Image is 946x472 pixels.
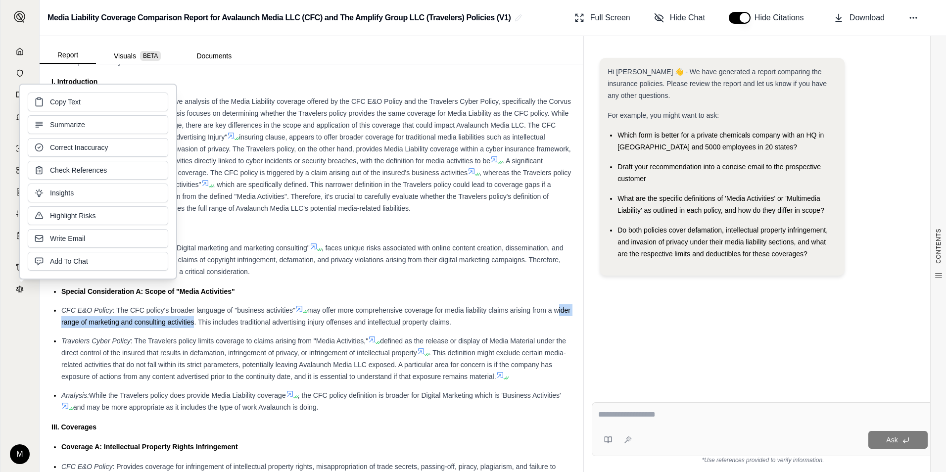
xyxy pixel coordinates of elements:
span: Comparative Analysis of Insurance Policies [63,58,196,66]
span: Insights [50,188,74,198]
button: Report [40,47,96,64]
span: : The Travelers policy limits coverage to claims arising from "Media Activities," [131,337,368,345]
span: Special Consideration A: Scope of "Media Activities" [61,287,235,295]
button: Hide Chat [650,8,709,28]
button: Insights [28,184,168,202]
span: Copy Text [50,97,81,107]
span: Which form is better for a private chemicals company with an HQ in [GEOGRAPHIC_DATA] and 5000 emp... [617,131,824,151]
button: Ask [868,431,928,449]
a: Policy Comparisons [6,160,33,180]
div: *Use references provided to verify information. [592,456,934,464]
button: Highlight Risks [28,206,168,225]
strong: I. Introduction [51,78,97,86]
button: Download [830,8,889,28]
span: and may be more appropriate as it includes the type of work Avalaunch is doing. [73,403,318,411]
span: Analysis: [61,391,89,399]
span: , which are specifically defined. This narrower definition in the Travelers policy could lead to ... [51,181,551,212]
button: Add To Chat [28,252,168,271]
span: Highlight Risks [50,211,96,221]
span: , faces unique risks associated with online content creation, dissemination, and advertising. The... [51,244,563,276]
span: Hide Citations [755,12,810,24]
h2: Media Liability Coverage Comparison Report for Avalaunch Media LLC (CFC) and The Amplify Group LL... [47,9,511,27]
a: Prompt Library [6,85,33,105]
span: Summarize [50,120,85,130]
div: M [10,444,30,464]
span: This memorandum provides a comparative analysis of the Media Liability coverage offered by the CF... [51,97,571,141]
span: : The CFC policy's broader language of "business activities" [112,306,295,314]
span: Draft your recommendation into a concise email to the prospective customer [617,163,821,183]
span: Hide Chat [670,12,705,24]
a: Custom Report [6,204,33,224]
button: Documents [179,48,249,64]
a: Coverage Table [6,226,33,245]
button: Summarize [28,115,168,134]
span: BETA [140,51,161,61]
span: Ask [886,436,898,444]
span: Travelers Cyber Policy [61,337,131,345]
span: . This definition might exclude certain media-related activities that do not fall within its stri... [61,349,566,380]
a: Claim Coverage [6,182,33,202]
img: Expand sidebar [14,11,26,23]
button: Write Email [28,229,168,248]
button: Correct Inaccuracy [28,138,168,157]
span: While the Travelers policy does provide Media Liability coverage [89,391,286,399]
span: For example, you might want to ask: [608,111,719,119]
span: Avalaunch Media LLC, with its focus on "Digital marketing and marketing consulting" [51,244,310,252]
span: Check References [50,165,107,175]
button: Check References [28,161,168,180]
a: Legal Search Engine [6,279,33,299]
span: insuring clause, appears to offer broader coverage for traditional media liabilities such as inte... [51,133,571,165]
button: Visuals [96,48,179,64]
button: Full Screen [570,8,634,28]
span: CFC E&O Policy [61,306,112,314]
span: , the CFC policy definition is broader for Digital Marketing which is 'Business Activities' [298,391,561,399]
a: Home [6,42,33,61]
a: Chat [6,107,33,127]
span: . A significant difference lies in the triggering events for coverage. The CFC policy is triggere... [51,157,543,177]
span: CONTENTS [935,229,943,264]
span: may offer more comprehensive coverage for media liability claims arising from a wider range of ma... [61,306,570,326]
a: Contract Analysis [6,257,33,277]
strong: RE: [51,58,63,66]
strong: III. Coverages [51,423,96,431]
span: CFC E&O Policy [61,463,112,471]
button: Copy Text [28,93,168,111]
span: defined as the release or display of Media Material under the direct control of the insured that ... [61,337,566,357]
button: Expand sidebar [10,7,30,27]
a: Documents Vault [6,63,33,83]
span: Add To Chat [50,256,88,266]
span: Download [850,12,885,24]
span: Hi [PERSON_NAME] 👋 - We have generated a report comparing the insurance policies. Please review t... [608,68,827,99]
span: Full Screen [590,12,630,24]
span: What are the specific definitions of 'Media Activities' or 'Multimedia Liability' as outlined in ... [617,194,824,214]
span: Do both policies cover defamation, intellectual property infringement, and invasion of privacy un... [617,226,828,258]
span: Correct Inaccuracy [50,142,108,152]
a: Single Policy [6,139,33,158]
span: Write Email [50,234,85,243]
span: Coverage A: Intellectual Property Rights Infringement [61,443,238,451]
